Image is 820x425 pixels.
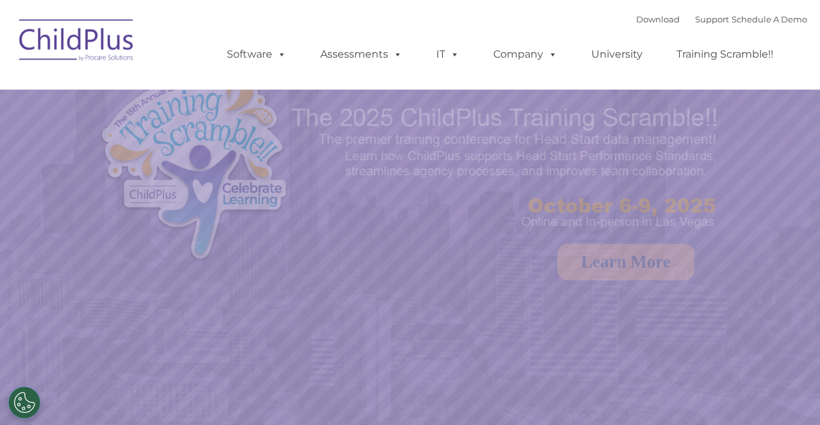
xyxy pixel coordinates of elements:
a: Support [695,14,729,24]
a: IT [423,42,472,67]
a: Software [214,42,299,67]
a: Assessments [307,42,415,67]
a: Schedule A Demo [732,14,807,24]
a: Training Scramble!! [664,42,786,67]
a: Download [636,14,680,24]
font: | [636,14,807,24]
a: Learn More [557,244,694,280]
button: Cookies Settings [8,387,40,419]
a: Company [480,42,570,67]
img: ChildPlus by Procare Solutions [13,10,141,74]
a: University [578,42,655,67]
